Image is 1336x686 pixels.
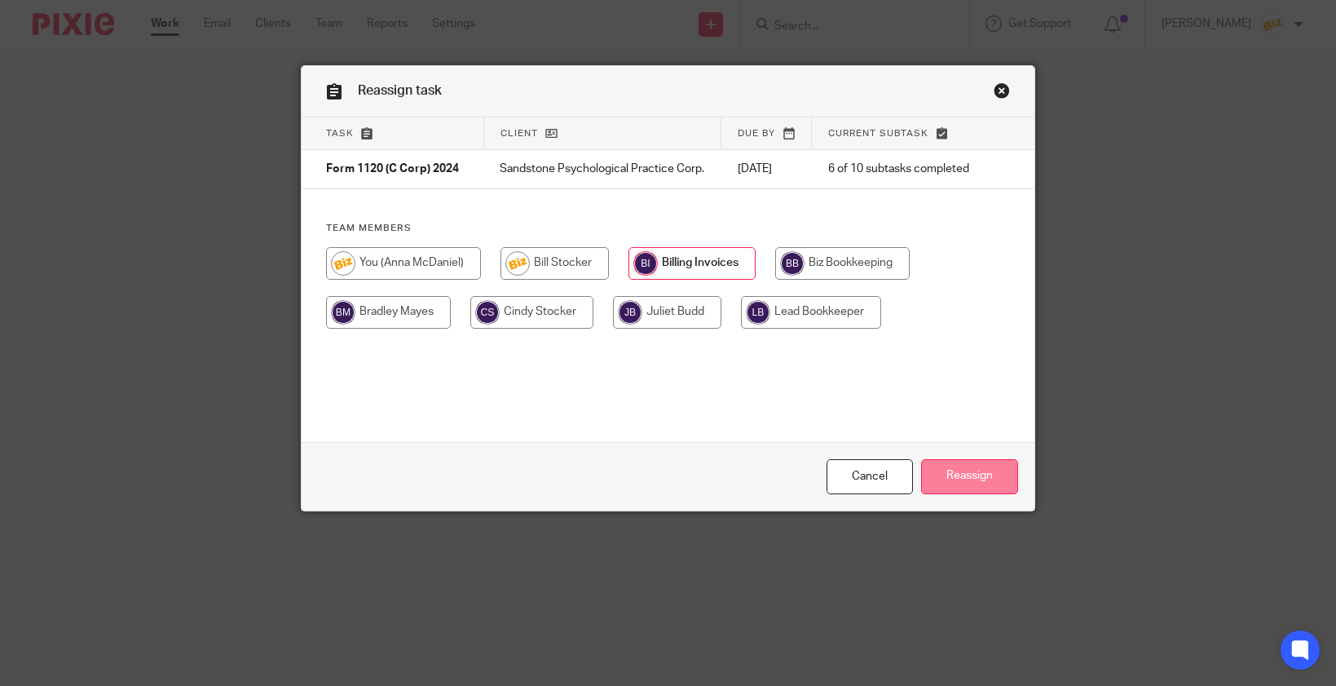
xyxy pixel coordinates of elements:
span: Due by [738,129,775,138]
span: Client [500,129,538,138]
h4: Team members [326,222,1010,235]
p: [DATE] [738,161,796,177]
input: Reassign [921,459,1018,494]
a: Close this dialog window [827,459,913,494]
span: Form 1120 (C Corp) 2024 [326,164,459,175]
p: Sandstone Psychological Practice Corp. [500,161,704,177]
span: Task [326,129,354,138]
span: Current subtask [828,129,928,138]
span: Reassign task [358,84,442,97]
a: Close this dialog window [994,82,1010,104]
td: 6 of 10 subtasks completed [812,150,985,189]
